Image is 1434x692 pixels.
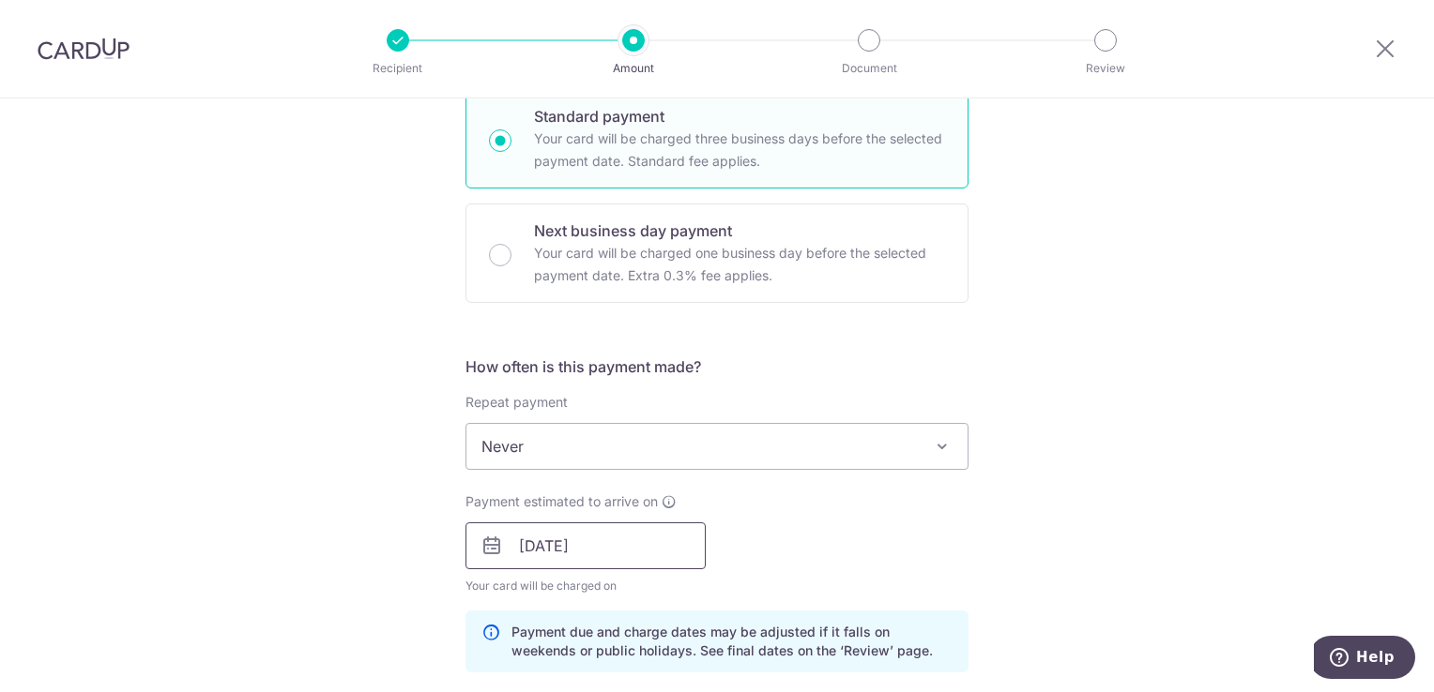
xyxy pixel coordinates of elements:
p: Your card will be charged one business day before the selected payment date. Extra 0.3% fee applies. [534,242,945,287]
span: Never [466,424,968,469]
iframe: Opens a widget where you can find more information [1314,636,1415,683]
p: Next business day payment [534,219,945,242]
p: Amount [564,59,703,78]
p: Review [1036,59,1175,78]
label: Repeat payment [465,393,568,412]
p: Standard payment [534,105,945,128]
h5: How often is this payment made? [465,355,969,378]
input: DD / MM / YYYY [465,522,706,569]
span: Never [465,423,969,470]
img: CardUp [38,38,130,60]
p: Payment due and charge dates may be adjusted if it falls on weekends or public holidays. See fina... [511,623,953,660]
span: Payment estimated to arrive on [465,492,658,511]
p: Document [800,59,938,78]
p: Recipient [328,59,467,78]
p: Your card will be charged three business days before the selected payment date. Standard fee appl... [534,128,945,173]
span: Your card will be charged on [465,577,706,595]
